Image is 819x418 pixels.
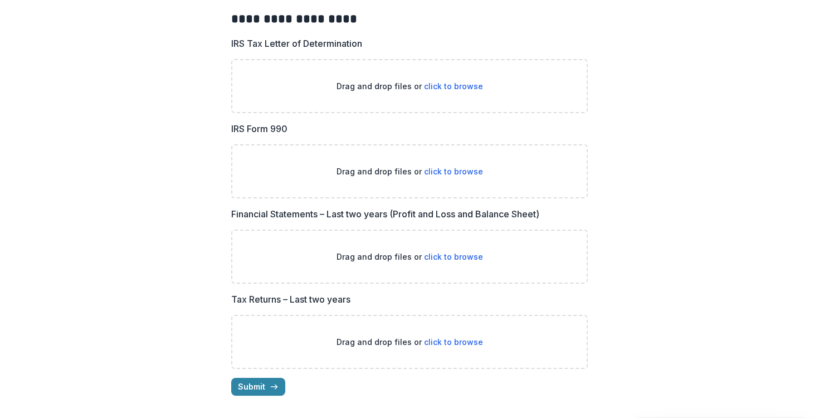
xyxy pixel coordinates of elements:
p: Tax Returns – Last two years [231,293,350,306]
span: click to browse [424,337,483,347]
p: Drag and drop files or [337,251,483,263]
span: click to browse [424,81,483,91]
p: Financial Statements – Last two years (Profit and Loss and Balance Sheet) [231,207,539,221]
p: Drag and drop files or [337,336,483,348]
p: IRS Tax Letter of Determination [231,37,362,50]
p: Drag and drop files or [337,80,483,92]
p: Drag and drop files or [337,166,483,177]
p: IRS Form 990 [231,122,287,135]
span: click to browse [424,167,483,176]
span: click to browse [424,252,483,261]
button: Submit [231,378,285,396]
